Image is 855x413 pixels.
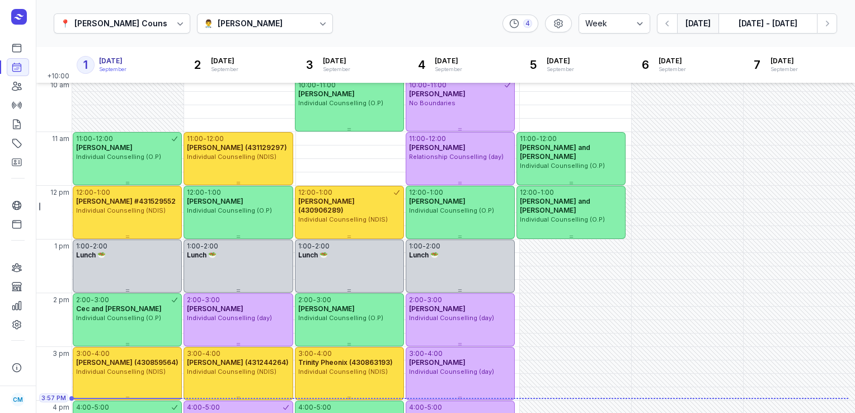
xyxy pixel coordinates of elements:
[60,17,70,30] div: 📍
[409,358,466,367] span: [PERSON_NAME]
[298,90,355,98] span: [PERSON_NAME]
[187,251,217,259] span: Lunch 🥗
[41,393,66,402] span: 3:57 PM
[313,295,316,304] div: -
[187,153,276,161] span: Individual Counselling (NDIS)
[409,403,424,412] div: 4:00
[76,358,178,367] span: [PERSON_NAME] (430859564)
[91,349,95,358] div: -
[187,358,289,367] span: [PERSON_NAME] (431244264)
[50,81,69,90] span: 10 am
[425,134,429,143] div: -
[520,143,590,161] span: [PERSON_NAME] and [PERSON_NAME]
[424,403,427,412] div: -
[204,188,208,197] div: -
[409,197,466,205] span: [PERSON_NAME]
[76,242,90,251] div: 1:00
[90,242,93,251] div: -
[52,134,69,143] span: 11 am
[76,134,92,143] div: 11:00
[320,81,336,90] div: 11:00
[93,188,97,197] div: -
[718,13,817,34] button: [DATE] - [DATE]
[211,65,238,73] div: September
[424,349,427,358] div: -
[76,295,91,304] div: 2:00
[298,304,355,313] span: [PERSON_NAME]
[409,295,424,304] div: 2:00
[298,349,313,358] div: 3:00
[422,242,426,251] div: -
[409,368,494,376] span: Individual Counselling (day)
[316,81,320,90] div: -
[319,188,332,197] div: 1:00
[47,72,72,83] span: +10:00
[53,295,69,304] span: 2 pm
[189,56,206,74] div: 2
[298,188,316,197] div: 12:00
[76,188,93,197] div: 12:00
[435,65,462,73] div: September
[409,153,504,161] span: Relationship Counselling (day)
[435,57,462,65] span: [DATE]
[205,349,220,358] div: 4:00
[76,314,161,322] span: Individual Counselling (O.P)
[427,81,430,90] div: -
[203,134,206,143] div: -
[429,134,446,143] div: 12:00
[409,134,425,143] div: 11:00
[187,295,201,304] div: 2:00
[208,188,221,197] div: 1:00
[201,295,205,304] div: -
[409,188,426,197] div: 12:00
[409,251,439,259] span: Lunch 🥗
[520,197,590,214] span: [PERSON_NAME] and [PERSON_NAME]
[187,403,202,412] div: 4:00
[547,57,574,65] span: [DATE]
[93,242,107,251] div: 2:00
[53,349,69,358] span: 3 pm
[187,242,200,251] div: 1:00
[427,349,443,358] div: 4:00
[76,197,176,205] span: [PERSON_NAME] #431529552
[50,188,69,197] span: 12 pm
[96,134,113,143] div: 12:00
[187,349,202,358] div: 3:00
[524,56,542,74] div: 5
[537,188,541,197] div: -
[300,56,318,74] div: 3
[211,57,238,65] span: [DATE]
[76,153,161,161] span: Individual Counselling (O.P)
[523,19,532,28] div: 4
[298,314,383,322] span: Individual Counselling (O.P)
[677,13,718,34] button: [DATE]
[771,65,798,73] div: September
[94,295,109,304] div: 3:00
[202,349,205,358] div: -
[205,295,220,304] div: 3:00
[315,242,330,251] div: 2:00
[313,403,317,412] div: -
[187,134,203,143] div: 11:00
[298,368,388,376] span: Individual Counselling (NDIS)
[323,65,350,73] div: September
[409,314,494,322] span: Individual Counselling (day)
[298,251,328,259] span: Lunch 🥗
[430,188,443,197] div: 1:00
[426,242,440,251] div: 2:00
[91,295,94,304] div: -
[298,215,388,223] span: Individual Counselling (NDIS)
[187,143,287,152] span: [PERSON_NAME] (431129297)
[99,57,126,65] span: [DATE]
[298,99,383,107] span: Individual Counselling (O.P)
[520,162,605,170] span: Individual Counselling (O.P)
[427,403,442,412] div: 5:00
[427,295,442,304] div: 3:00
[187,206,272,214] span: Individual Counselling (O.P)
[409,206,494,214] span: Individual Counselling (O.P)
[91,403,95,412] div: -
[409,304,466,313] span: [PERSON_NAME]
[520,188,537,197] div: 12:00
[659,57,686,65] span: [DATE]
[13,393,23,406] span: CM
